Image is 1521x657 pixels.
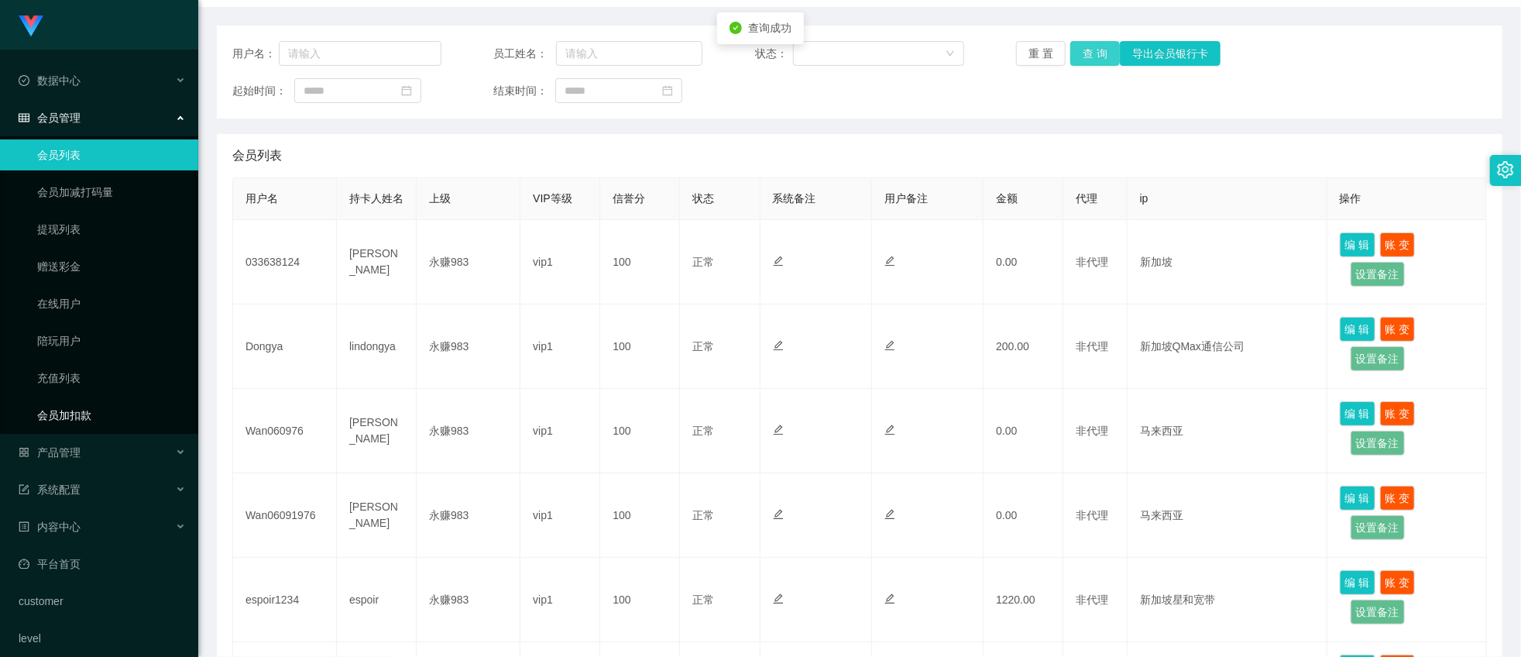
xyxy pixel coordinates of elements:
[984,304,1063,389] td: 200.00
[37,400,186,431] a: 会员加扣款
[37,251,186,282] a: 赠送彩金
[984,558,1063,642] td: 1220.00
[600,389,680,473] td: 100
[1340,570,1375,595] button: 编 辑
[884,593,895,604] i: 图标: edit
[232,83,294,99] span: 起始时间：
[417,473,520,558] td: 永赚983
[1380,401,1416,426] button: 账 变
[279,41,441,66] input: 请输入
[232,46,279,62] span: 用户名：
[1128,389,1327,473] td: 马来西亚
[1380,317,1416,342] button: 账 变
[1076,593,1108,606] span: 非代理
[1076,192,1097,205] span: 代理
[19,623,186,654] a: level
[984,389,1063,473] td: 0.00
[773,425,784,435] i: 图标: edit
[417,389,520,473] td: 永赚983
[946,49,955,60] i: 图标: down
[884,509,895,520] i: 图标: edit
[884,256,895,267] i: 图标: edit
[984,473,1063,558] td: 0.00
[600,473,680,558] td: 100
[19,74,81,87] span: 数据中心
[1128,473,1327,558] td: 马来西亚
[37,139,186,170] a: 会员列表
[233,304,337,389] td: Dongya
[984,220,1063,304] td: 0.00
[1070,41,1120,66] button: 查 询
[1128,304,1327,389] td: 新加坡QMax通信公司
[773,256,784,267] i: 图标: edit
[600,558,680,642] td: 100
[1351,431,1405,456] button: 设置备注
[233,558,337,642] td: espoir1234
[19,549,186,580] a: 图标: dashboard平台首页
[19,586,186,617] a: customer
[37,214,186,245] a: 提现列表
[520,220,600,304] td: vip1
[19,112,81,124] span: 会员管理
[417,304,520,389] td: 永赚983
[1380,232,1416,257] button: 账 变
[1340,317,1375,342] button: 编 辑
[884,425,895,435] i: 图标: edit
[1076,256,1108,268] span: 非代理
[773,192,816,205] span: 系统备注
[692,340,714,353] span: 正常
[748,22,791,34] span: 查询成功
[337,558,417,642] td: espoir
[520,473,600,558] td: vip1
[773,509,784,520] i: 图标: edit
[520,389,600,473] td: vip1
[692,425,714,437] span: 正常
[349,192,403,205] span: 持卡人姓名
[19,521,29,532] i: 图标: profile
[755,46,793,62] span: 状态：
[1128,220,1327,304] td: 新加坡
[245,192,278,205] span: 用户名
[19,446,81,459] span: 产品管理
[37,288,186,319] a: 在线用户
[520,304,600,389] td: vip1
[233,389,337,473] td: Wan060976
[337,220,417,304] td: [PERSON_NAME]
[337,304,417,389] td: lindongya
[19,112,29,123] i: 图标: table
[1351,262,1405,287] button: 设置备注
[429,192,451,205] span: 上级
[493,83,555,99] span: 结束时间：
[613,192,645,205] span: 信誉分
[692,593,714,606] span: 正常
[417,558,520,642] td: 永赚983
[337,473,417,558] td: [PERSON_NAME]
[19,75,29,86] i: 图标: check-circle-o
[1140,192,1148,205] span: ip
[37,177,186,208] a: 会员加减打码量
[1497,161,1514,178] i: 图标: setting
[1380,570,1416,595] button: 账 变
[773,340,784,351] i: 图标: edit
[1076,509,1108,521] span: 非代理
[417,220,520,304] td: 永赚983
[692,192,714,205] span: 状态
[1380,486,1416,511] button: 账 变
[1351,600,1405,624] button: 设置备注
[232,146,282,165] span: 会员列表
[1340,486,1375,511] button: 编 辑
[233,220,337,304] td: 033638124
[600,220,680,304] td: 100
[1120,41,1221,66] button: 导出会员银行卡
[493,46,556,62] span: 员工姓名：
[19,15,43,37] img: logo.9652507e.png
[773,593,784,604] i: 图标: edit
[1340,192,1361,205] span: 操作
[533,192,572,205] span: VIP等级
[1076,340,1108,353] span: 非代理
[692,256,714,268] span: 正常
[19,483,81,496] span: 系统配置
[520,558,600,642] td: vip1
[1016,41,1066,66] button: 重 置
[1128,558,1327,642] td: 新加坡星和宽带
